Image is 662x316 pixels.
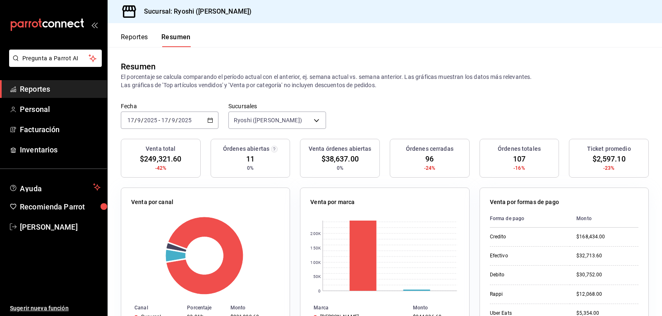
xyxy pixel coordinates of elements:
[158,117,160,124] span: -
[121,60,156,73] div: Resumen
[121,33,148,47] button: Reportes
[311,231,321,236] text: 200K
[184,303,227,312] th: Porcentaje
[490,252,563,259] div: Efectivo
[20,83,101,95] span: Reportes
[321,153,359,164] span: $38,637.00
[406,145,453,153] h3: Órdenes cerradas
[20,124,101,135] span: Facturación
[311,246,321,250] text: 150K
[161,33,191,47] button: Resumen
[140,153,181,164] span: $249,321.60
[498,145,541,153] h3: Órdenes totales
[513,164,525,172] span: -16%
[134,117,137,124] span: /
[22,54,89,63] span: Pregunta a Parrot AI
[131,198,173,207] p: Venta por canal
[137,117,141,124] input: --
[576,252,638,259] div: $32,713.60
[490,291,563,298] div: Rappi
[20,221,101,233] span: [PERSON_NAME]
[141,117,144,124] span: /
[570,210,638,228] th: Monto
[587,145,631,153] h3: Ticket promedio
[121,103,218,109] label: Fecha
[592,153,626,164] span: $2,597.10
[490,210,570,228] th: Forma de pago
[318,289,321,293] text: 0
[20,144,101,155] span: Inventarios
[576,233,638,240] div: $168,434.00
[311,260,321,265] text: 100K
[9,50,102,67] button: Pregunta a Parrot AI
[234,116,302,124] span: Ryoshi ([PERSON_NAME])
[10,304,101,313] span: Sugerir nueva función
[309,145,372,153] h3: Venta órdenes abiertas
[6,60,102,69] a: Pregunta a Parrot AI
[246,153,254,164] span: 11
[121,73,649,89] p: El porcentaje se calcula comparando el período actual con el anterior, ej. semana actual vs. sema...
[121,303,184,312] th: Canal
[137,7,252,17] h3: Sucursal: Ryoshi ([PERSON_NAME])
[425,153,434,164] span: 96
[178,117,192,124] input: ----
[223,145,269,153] h3: Órdenes abiertas
[247,164,254,172] span: 0%
[513,153,525,164] span: 107
[146,145,175,153] h3: Venta total
[337,164,343,172] span: 0%
[490,198,559,207] p: Venta por formas de pago
[603,164,615,172] span: -23%
[20,104,101,115] span: Personal
[175,117,178,124] span: /
[490,271,563,278] div: Debito
[91,21,98,28] button: open_drawer_menu
[155,164,167,172] span: -42%
[20,201,101,212] span: Recomienda Parrot
[161,117,168,124] input: --
[410,303,469,312] th: Monto
[168,117,171,124] span: /
[576,291,638,298] div: $12,068.00
[313,274,321,279] text: 50K
[310,198,355,207] p: Venta por marca
[171,117,175,124] input: --
[227,303,290,312] th: Monto
[576,271,638,278] div: $30,752.00
[121,33,191,47] div: navigation tabs
[20,182,90,192] span: Ayuda
[424,164,436,172] span: -24%
[144,117,158,124] input: ----
[228,103,326,109] label: Sucursales
[127,117,134,124] input: --
[300,303,409,312] th: Marca
[490,233,563,240] div: Credito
